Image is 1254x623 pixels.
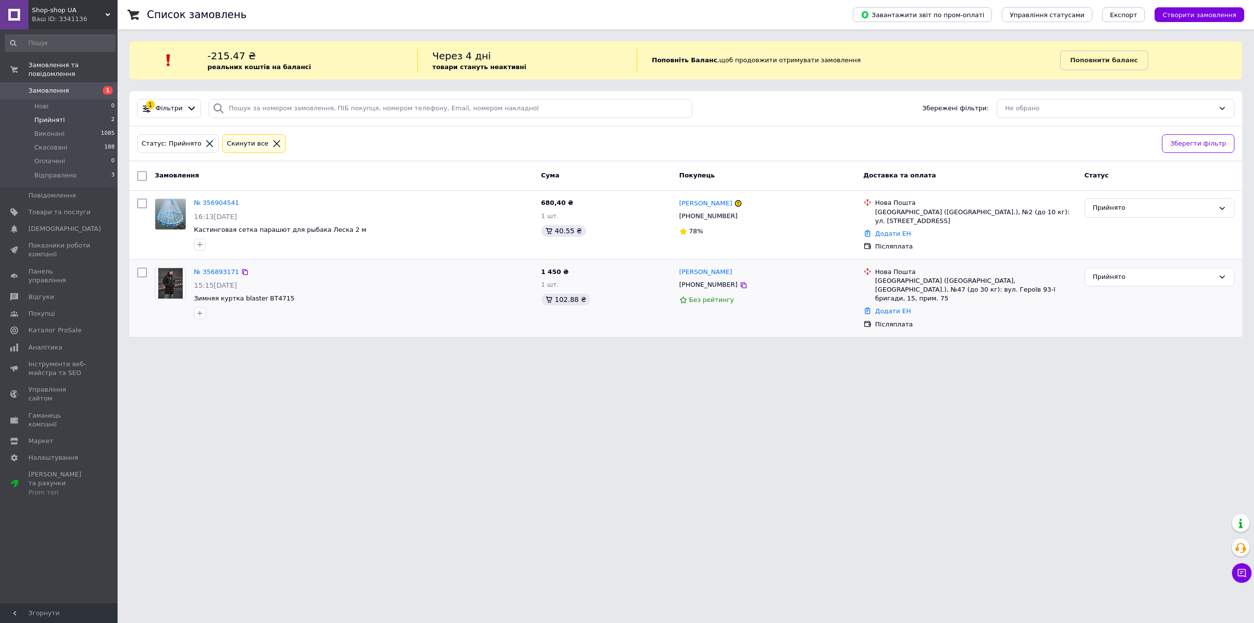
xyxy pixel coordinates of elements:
div: , щоб продовжити отримувати замовлення [637,49,1060,72]
span: 78% [689,227,703,235]
b: товари стануть неактивні [433,63,527,71]
a: [PERSON_NAME] [679,199,732,208]
span: Створити замовлення [1162,11,1236,19]
span: Експорт [1110,11,1137,19]
span: 0 [111,157,115,166]
span: 0 [111,102,115,111]
span: [PHONE_NUMBER] [679,212,738,220]
div: Cкинути все [225,139,270,149]
button: Експорт [1102,7,1145,22]
span: -215.47 ₴ [208,50,256,62]
input: Пошук [5,34,116,52]
div: Прийнято [1093,272,1214,282]
div: Статус: Прийнято [140,139,203,149]
button: Зберегти фільтр [1162,134,1234,153]
span: Замовлення [155,172,199,179]
div: Ваш ID: 3341136 [32,15,118,24]
span: Управління сайтом [28,385,91,403]
span: Відправлено [34,171,77,180]
span: [DEMOGRAPHIC_DATA] [28,224,101,233]
span: 188 [104,143,115,152]
span: 1 450 ₴ [541,268,569,275]
div: Післяплата [875,242,1077,251]
span: [PHONE_NUMBER] [679,281,738,288]
span: Оплачені [34,157,65,166]
span: Скасовані [34,143,68,152]
span: Каталог ProSale [28,326,81,335]
span: Товари та послуги [28,208,91,217]
span: Повідомлення [28,191,76,200]
span: Без рейтингу [689,296,734,303]
span: 680,40 ₴ [541,199,574,206]
b: Поповніть Баланс [652,56,717,64]
div: Нова Пошта [875,268,1077,276]
a: № 356893171 [194,268,239,275]
b: Поповнити баланс [1070,56,1138,64]
span: Відгуки [28,293,54,301]
span: Збережені фільтри: [922,104,989,113]
a: № 356904541 [194,199,239,206]
span: Статус [1085,172,1109,179]
a: Кастинговая сетка парашют для рыбака Леска 2 м [194,226,366,233]
span: 2 [111,116,115,125]
span: Через 4 дні [433,50,491,62]
span: Аналітика [28,343,62,352]
div: [GEOGRAPHIC_DATA] ([GEOGRAPHIC_DATA].), №2 (до 10 кг): ул. [STREET_ADDRESS] [875,208,1077,225]
button: Створити замовлення [1155,7,1244,22]
span: Доставка та оплата [864,172,936,179]
a: Поповнити баланс [1060,50,1148,70]
span: Покупці [28,309,55,318]
span: Нові [34,102,48,111]
span: Зберегти фільтр [1170,139,1226,149]
span: 1 шт. [541,212,559,220]
a: Додати ЕН [875,307,911,315]
button: Чат з покупцем [1232,563,1252,583]
span: Прийняті [34,116,65,125]
span: Показники роботи компанії [28,241,91,259]
span: Інструменти веб-майстра та SEO [28,360,91,377]
span: 1 [103,86,113,95]
a: Зимняя куртка blaster ВТ4715 [194,295,294,302]
div: Прийнято [1093,203,1214,213]
div: Нова Пошта [875,199,1077,207]
span: Замовлення [28,86,69,95]
a: Фото товару [155,199,186,230]
span: Панель управління [28,267,91,285]
span: 1085 [101,129,115,138]
span: Управління статусами [1010,11,1085,19]
span: Покупець [679,172,715,179]
span: 15:15[DATE] [194,281,237,289]
span: 16:13[DATE] [194,213,237,221]
a: Фото товару [155,268,186,299]
div: 1 [146,100,155,109]
span: 1 шт. [541,281,559,288]
span: Фільтри [156,104,183,113]
span: Налаштування [28,453,78,462]
button: Управління статусами [1002,7,1092,22]
img: :exclamation: [161,53,176,68]
a: Створити замовлення [1145,11,1244,18]
img: Фото товару [158,268,183,299]
span: Гаманець компанії [28,411,91,429]
input: Пошук за номером замовлення, ПІБ покупця, номером телефону, Email, номером накладної [209,99,692,118]
div: [GEOGRAPHIC_DATA] ([GEOGRAPHIC_DATA], [GEOGRAPHIC_DATA].), №47 (до 30 кг): вул. Героїв 93-ї брига... [875,276,1077,303]
h1: Список замовлень [147,9,246,21]
img: Фото товару [155,199,186,229]
span: Завантажити звіт по пром-оплаті [861,10,984,19]
span: Замовлення та повідомлення [28,61,118,78]
button: Завантажити звіт по пром-оплаті [853,7,992,22]
div: 102.88 ₴ [541,294,590,305]
span: [PERSON_NAME] та рахунки [28,470,91,497]
span: Shop-shop UA [32,6,105,15]
div: Не обрано [1005,103,1214,114]
span: Cума [541,172,559,179]
span: Маркет [28,437,53,446]
div: 40.55 ₴ [541,225,586,237]
div: Prom топ [28,488,91,497]
a: [PERSON_NAME] [679,268,732,277]
a: Додати ЕН [875,230,911,237]
span: 3 [111,171,115,180]
b: реальних коштів на балансі [208,63,312,71]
